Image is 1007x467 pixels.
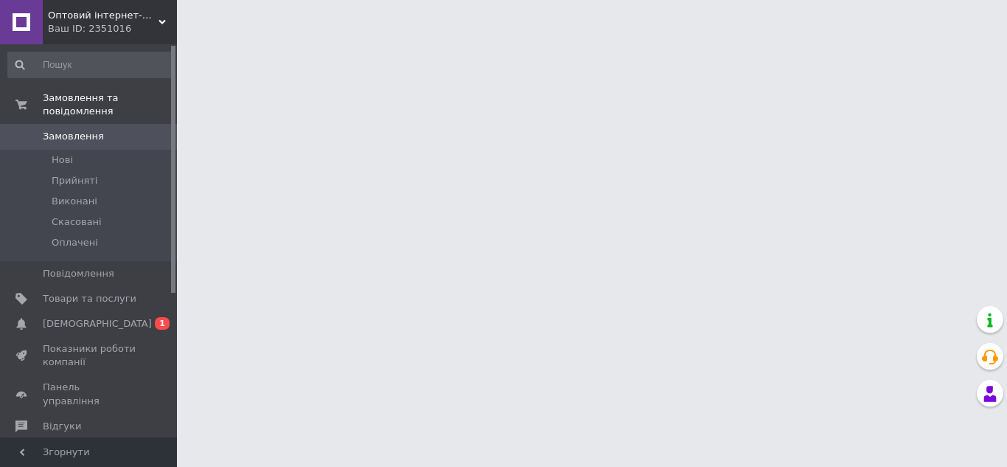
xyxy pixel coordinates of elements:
div: Ваш ID: 2351016 [48,22,177,35]
span: Відгуки [43,420,81,433]
span: Скасовані [52,215,102,229]
span: Прийняті [52,174,97,187]
span: Замовлення [43,130,104,143]
span: [DEMOGRAPHIC_DATA] [43,317,152,331]
span: Повідомлення [43,267,114,280]
span: Виконані [52,195,97,208]
input: Пошук [7,52,174,78]
span: Замовлення та повідомлення [43,91,177,118]
span: Панель управління [43,381,136,407]
span: Оплачені [52,236,98,249]
span: Показники роботи компанії [43,342,136,369]
span: 1 [155,317,170,330]
span: Нові [52,153,73,167]
span: Товари та послуги [43,292,136,305]
span: Оптовий інтернет-магазин якісного і дешевого взуття Сланчик [48,9,158,22]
